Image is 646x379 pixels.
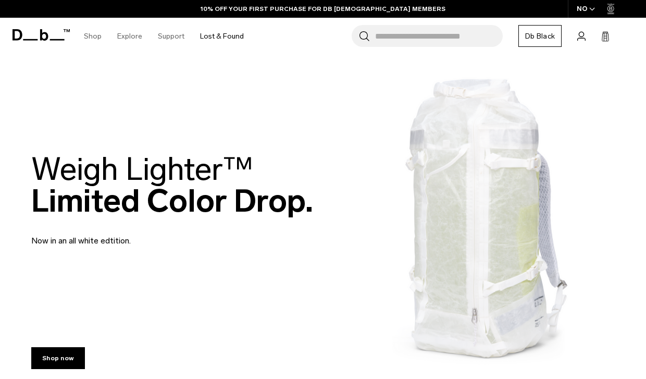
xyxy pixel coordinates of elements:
h2: Limited Color Drop. [31,153,313,217]
a: Shop now [31,347,85,369]
span: Weigh Lighter™ [31,150,253,188]
a: Db Black [518,25,562,47]
p: Now in an all white edtition. [31,222,281,247]
a: Shop [84,18,102,55]
a: Explore [117,18,142,55]
a: Lost & Found [200,18,244,55]
a: Support [158,18,184,55]
a: 10% OFF YOUR FIRST PURCHASE FOR DB [DEMOGRAPHIC_DATA] MEMBERS [201,4,445,14]
nav: Main Navigation [76,18,252,55]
